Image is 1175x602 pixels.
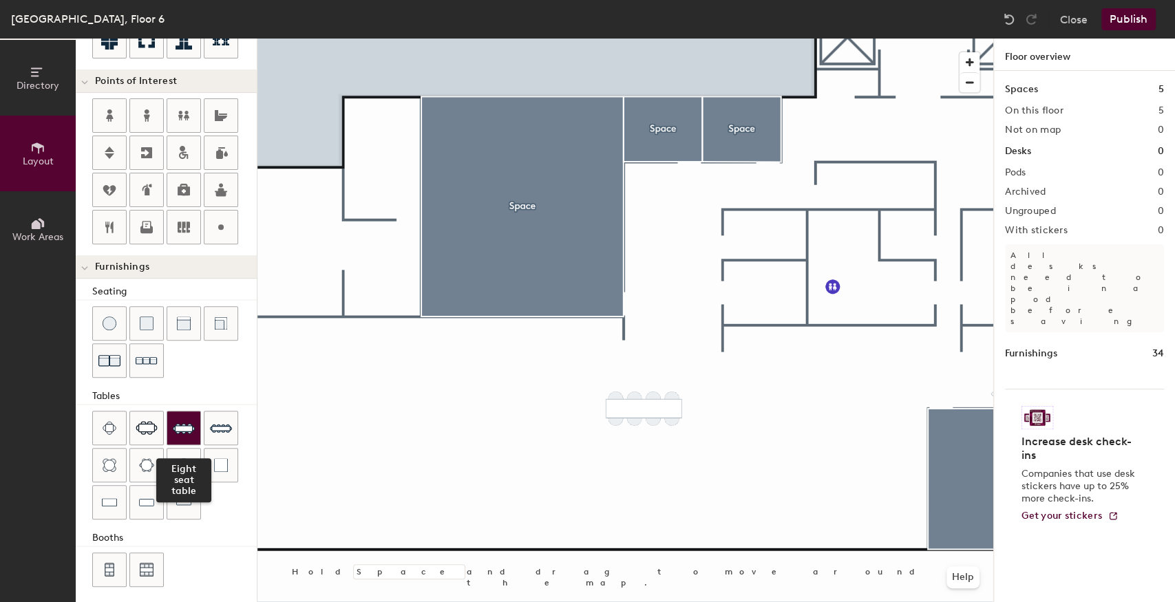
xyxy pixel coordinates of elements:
[103,563,116,577] img: Four seat booth
[11,10,165,28] div: [GEOGRAPHIC_DATA], Floor 6
[1005,144,1031,159] h1: Desks
[129,485,164,519] button: Table (1x3)
[177,316,191,330] img: Couch (middle)
[103,421,116,435] img: Four seat table
[1005,82,1038,97] h1: Spaces
[92,306,127,341] button: Stool
[1101,8,1156,30] button: Publish
[204,411,238,445] button: Ten seat table
[1158,125,1164,136] h2: 0
[98,350,120,372] img: Couch (x2)
[167,306,201,341] button: Couch (middle)
[92,284,257,299] div: Seating
[23,155,54,167] span: Layout
[139,495,154,509] img: Table (1x3)
[177,458,191,472] img: Table (round)
[12,231,63,243] span: Work Areas
[136,421,158,435] img: Six seat table
[167,485,201,519] button: Table (1x4)
[1021,468,1139,505] p: Companies that use desk stickers have up to 25% more check-ins.
[1005,346,1057,361] h1: Furnishings
[994,39,1175,71] h1: Floor overview
[92,411,127,445] button: Four seat table
[92,389,257,404] div: Tables
[139,458,154,472] img: Six seat round table
[1158,167,1164,178] h2: 0
[1005,125,1061,136] h2: Not on map
[1158,144,1164,159] h1: 0
[1158,82,1164,97] h1: 5
[1005,167,1026,178] h2: Pods
[92,485,127,519] button: Table (1x2)
[129,448,164,482] button: Six seat round table
[1021,510,1102,522] span: Get your stickers
[1152,346,1164,361] h1: 34
[1158,206,1164,217] h2: 0
[167,448,201,482] button: Table (round)
[140,316,154,330] img: Cushion
[129,306,164,341] button: Cushion
[102,495,117,509] img: Table (1x2)
[1005,206,1056,217] h2: Ungrouped
[92,343,127,378] button: Couch (x2)
[1021,435,1139,462] h4: Increase desk check-ins
[204,306,238,341] button: Couch (corner)
[92,448,127,482] button: Four seat round table
[1158,225,1164,236] h2: 0
[1005,105,1063,116] h2: On this floor
[1024,12,1038,26] img: Redo
[214,316,228,330] img: Couch (corner)
[136,350,158,372] img: Couch (x3)
[1021,406,1053,429] img: Sticker logo
[1060,8,1088,30] button: Close
[1005,225,1068,236] h2: With stickers
[103,316,116,330] img: Stool
[140,563,154,577] img: Six seat booth
[1158,105,1164,116] h2: 5
[129,411,164,445] button: Six seat table
[129,552,164,587] button: Six seat booth
[17,80,59,92] span: Directory
[167,411,201,445] button: Eight seat tableEight seat table
[103,458,116,472] img: Four seat round table
[173,417,195,439] img: Eight seat table
[92,552,127,587] button: Four seat booth
[210,417,232,439] img: Ten seat table
[946,566,980,588] button: Help
[95,76,177,87] span: Points of Interest
[176,495,191,509] img: Table (1x4)
[1002,12,1016,26] img: Undo
[1005,244,1164,332] p: All desks need to be in a pod before saving
[1005,186,1046,197] h2: Archived
[92,530,257,546] div: Booths
[1158,186,1164,197] h2: 0
[1021,510,1119,522] a: Get your stickers
[95,261,149,272] span: Furnishings
[204,448,238,482] button: Table (1x1)
[129,343,164,378] button: Couch (x3)
[214,458,228,472] img: Table (1x1)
